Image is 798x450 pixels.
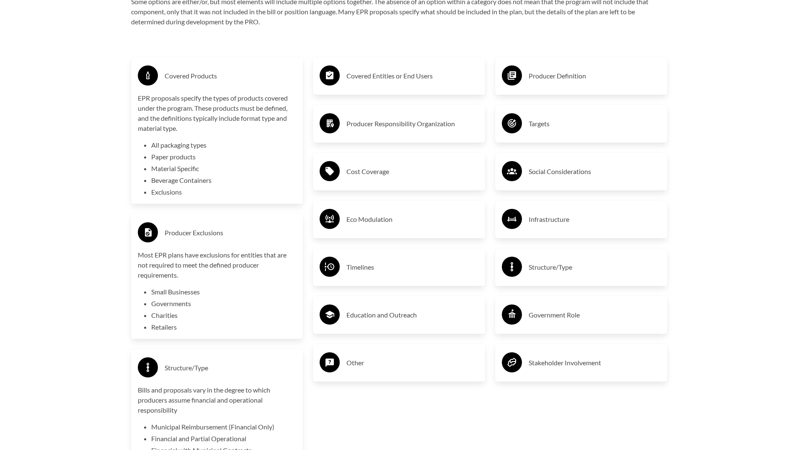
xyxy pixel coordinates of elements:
p: EPR proposals specify the types of products covered under the program. These products must be def... [138,93,297,133]
h3: Structure/Type [529,260,661,274]
h3: Targets [529,117,661,130]
li: All packaging types [151,140,297,150]
h3: Government Role [529,308,661,322]
h3: Stakeholder Involvement [529,356,661,369]
h3: Producer Definition [529,69,661,83]
li: Charities [151,310,297,320]
p: Most EPR plans have exclusions for entities that are not required to meet the defined producer re... [138,250,297,280]
li: Municipal Reimbursement (Financial Only) [151,422,297,432]
h3: Producer Exclusions [165,226,297,239]
h3: Covered Products [165,69,297,83]
li: Material Specific [151,164,297,174]
h3: Eco Modulation [346,213,478,226]
h3: Infrastructure [529,213,661,226]
h3: Structure/Type [165,361,297,375]
li: Paper products [151,152,297,162]
li: Exclusions [151,187,297,197]
li: Governments [151,299,297,309]
h3: Timelines [346,260,478,274]
h3: Producer Responsibility Organization [346,117,478,130]
li: Small Businesses [151,287,297,297]
h3: Education and Outreach [346,308,478,322]
h3: Covered Entities or End Users [346,69,478,83]
h3: Other [346,356,478,369]
h3: Social Considerations [529,165,661,178]
li: Retailers [151,322,297,332]
li: Beverage Containers [151,175,297,185]
li: Financial and Partial Operational [151,434,297,444]
p: Bills and proposals vary in the degree to which producers assume financial and operational respon... [138,385,297,415]
h3: Cost Coverage [346,165,478,178]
